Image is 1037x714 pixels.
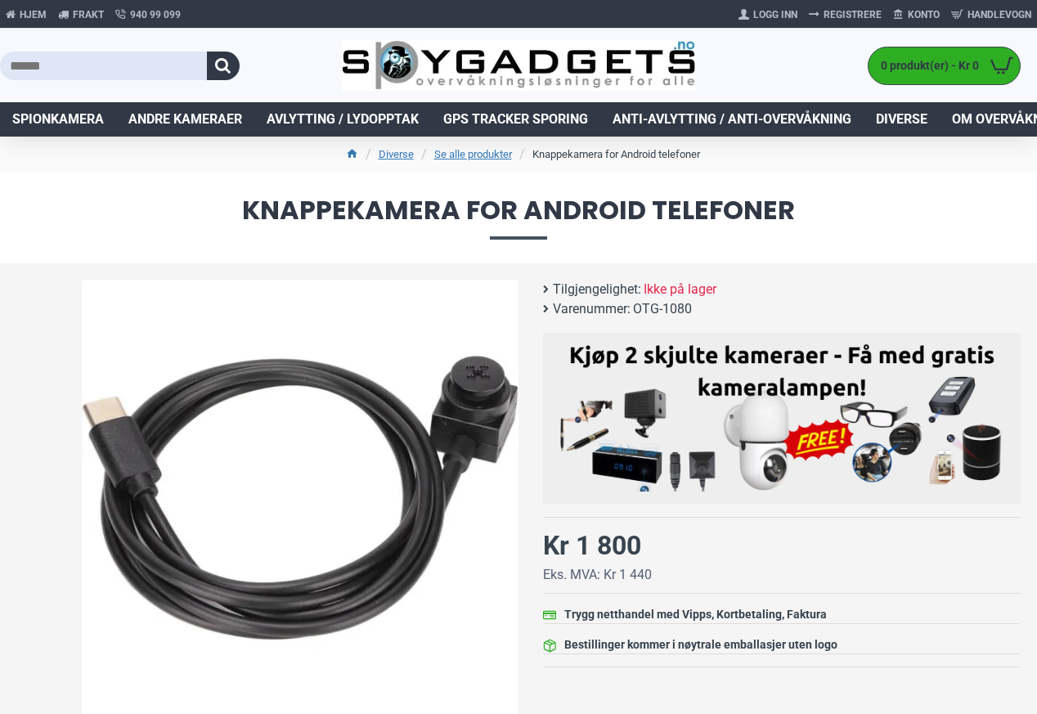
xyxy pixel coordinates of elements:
[431,102,600,137] a: GPS Tracker Sporing
[434,146,512,163] a: Se alle produkter
[12,110,104,129] span: Spionkamera
[600,102,864,137] a: Anti-avlytting / Anti-overvåkning
[16,197,1021,239] span: Knappekamera for Android telefoner
[869,47,1020,84] a: 0 produkt(er) - Kr 0
[753,7,797,22] span: Logg Inn
[543,526,641,565] div: Kr 1 800
[553,280,641,299] b: Tilgjengelighet:
[564,636,837,653] div: Bestillinger kommer i nøytrale emballasjer uten logo
[644,280,716,299] span: Ikke på lager
[73,7,104,22] span: Frakt
[267,110,419,129] span: Avlytting / Lydopptak
[824,7,882,22] span: Registrere
[564,606,827,623] div: Trygg netthandel med Vipps, Kortbetaling, Faktura
[379,146,414,163] a: Diverse
[116,102,254,137] a: Andre kameraer
[876,110,927,129] span: Diverse
[967,7,1031,22] span: Handlevogn
[443,110,588,129] span: GPS Tracker Sporing
[945,2,1037,28] a: Handlevogn
[254,102,431,137] a: Avlytting / Lydopptak
[633,299,692,319] span: OTG-1080
[908,7,940,22] span: Konto
[733,2,803,28] a: Logg Inn
[20,7,47,22] span: Hjem
[864,102,940,137] a: Diverse
[613,110,851,129] span: Anti-avlytting / Anti-overvåkning
[869,57,983,74] span: 0 produkt(er) - Kr 0
[803,2,887,28] a: Registrere
[130,7,181,22] span: 940 99 099
[342,40,694,91] img: SpyGadgets.no
[553,299,631,319] b: Varenummer:
[555,341,1008,491] img: Kjøp 2 skjulte kameraer – Få med gratis kameralampe!
[887,2,945,28] a: Konto
[128,110,242,129] span: Andre kameraer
